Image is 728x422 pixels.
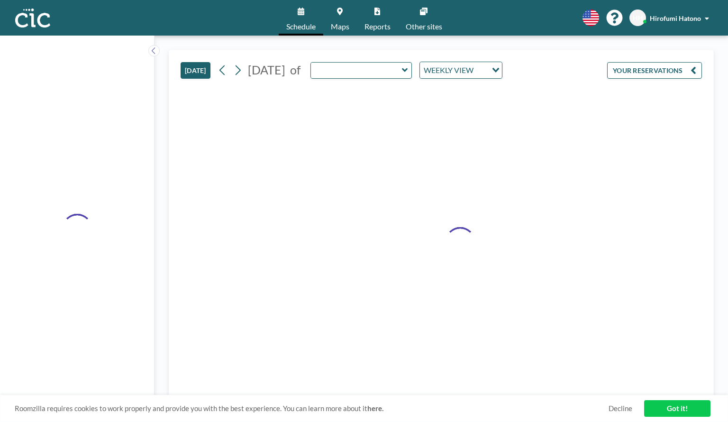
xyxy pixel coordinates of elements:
[15,404,609,413] span: Roomzilla requires cookies to work properly and provide you with the best experience. You can lea...
[15,9,50,28] img: organization-logo
[248,63,285,77] span: [DATE]
[181,62,210,79] button: [DATE]
[367,404,383,413] a: here.
[420,62,502,78] div: Search for option
[331,23,349,30] span: Maps
[406,23,442,30] span: Other sites
[650,14,701,22] span: Hirofumi Hatono
[607,62,702,79] button: YOUR RESERVATIONS
[286,23,316,30] span: Schedule
[609,404,632,413] a: Decline
[633,14,643,22] span: HH
[364,23,391,30] span: Reports
[422,64,475,76] span: WEEKLY VIEW
[290,63,300,77] span: of
[476,64,486,76] input: Search for option
[644,400,710,417] a: Got it!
